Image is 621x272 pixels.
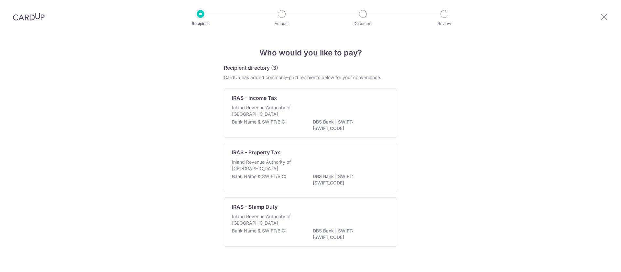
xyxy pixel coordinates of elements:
[232,173,286,180] p: Bank Name & SWIFT/BIC:
[232,228,286,234] p: Bank Name & SWIFT/BIC:
[232,94,277,102] p: IRAS - Income Tax
[224,74,397,81] div: CardUp has added commonly-paid recipients below for your convenience.
[313,119,385,132] p: DBS Bank | SWIFT: [SWIFT_CODE]
[313,228,385,241] p: DBS Bank | SWIFT: [SWIFT_CODE]
[258,20,306,27] p: Amount
[232,148,280,156] p: IRAS - Property Tax
[232,104,300,117] p: Inland Revenue Authority of [GEOGRAPHIC_DATA]
[313,173,385,186] p: DBS Bank | SWIFT: [SWIFT_CODE]
[232,203,278,211] p: IRAS - Stamp Duty
[177,20,224,27] p: Recipient
[224,64,278,72] h5: Recipient directory (3)
[232,213,300,226] p: Inland Revenue Authority of [GEOGRAPHIC_DATA]
[339,20,387,27] p: Document
[420,20,468,27] p: Review
[224,47,397,59] h4: Who would you like to pay?
[232,159,300,172] p: Inland Revenue Authority of [GEOGRAPHIC_DATA]
[13,13,45,21] img: CardUp
[232,119,286,125] p: Bank Name & SWIFT/BIC:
